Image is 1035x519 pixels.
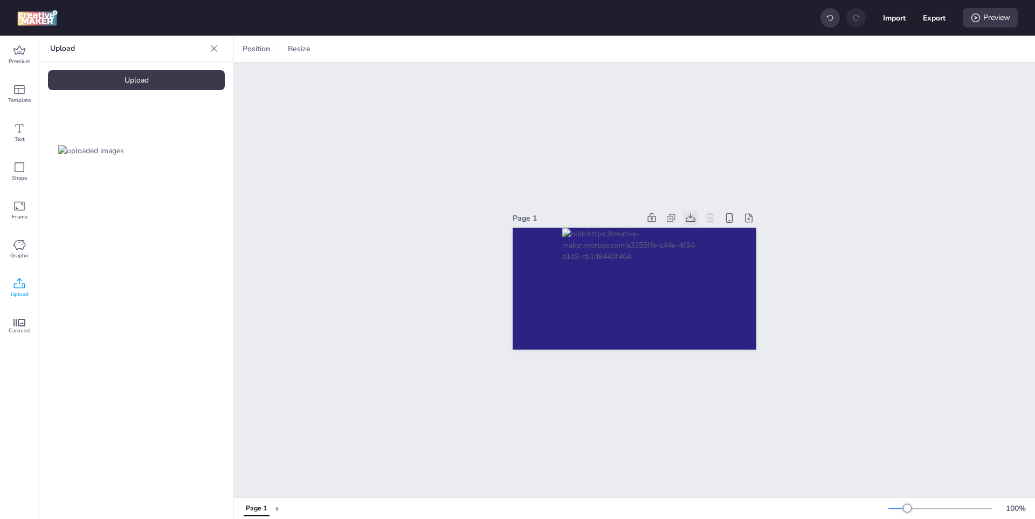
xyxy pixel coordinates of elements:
[17,10,58,26] img: logo Creative Maker
[15,135,25,144] span: Text
[923,6,946,29] button: Export
[10,251,29,260] span: Graphic
[48,70,225,90] div: Upload
[883,6,906,29] button: Import
[963,8,1018,28] div: Preview
[513,213,640,224] div: Page 1
[274,499,280,518] button: +
[9,57,31,66] span: Premium
[246,504,267,514] div: Page 1
[11,290,29,299] span: Upload
[58,145,124,156] img: uploaded images
[238,499,274,518] div: Tabs
[240,43,272,54] span: Position
[8,96,31,105] span: Template
[286,43,313,54] span: Resize
[9,326,31,335] span: Carousel
[12,213,27,221] span: Frame
[12,174,27,182] span: Shape
[1003,503,1029,514] div: 100 %
[50,36,205,62] p: Upload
